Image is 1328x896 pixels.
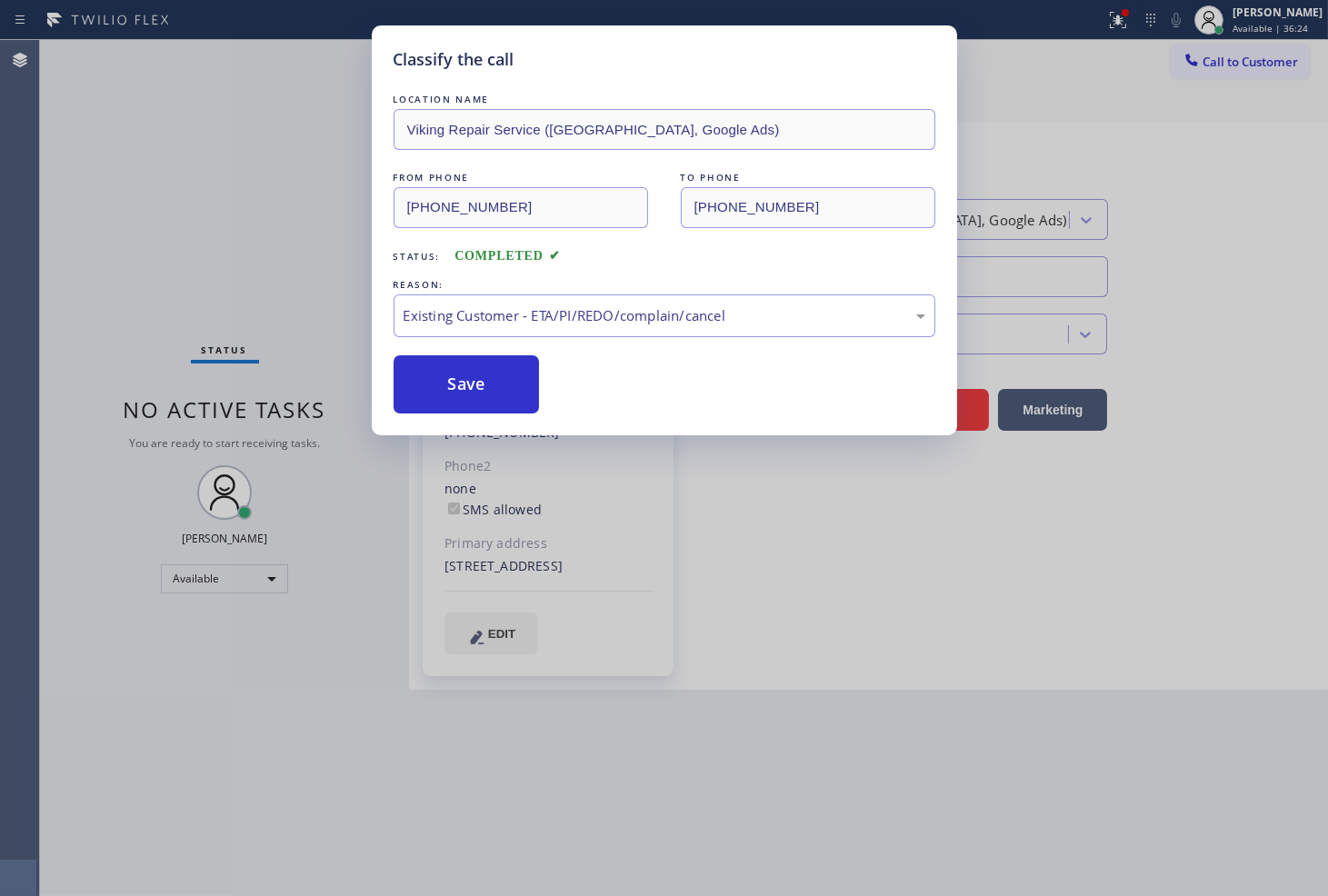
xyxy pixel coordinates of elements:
div: REASON: [394,275,935,294]
span: Status: [394,250,441,263]
div: FROM PHONE [394,168,648,187]
div: TO PHONE [681,168,935,187]
h5: Classify the call [394,47,514,72]
div: LOCATION NAME [394,90,935,109]
span: COMPLETED [454,249,560,263]
input: From phone [394,187,648,228]
button: Save [394,355,540,413]
input: To phone [681,187,935,228]
div: Existing Customer - ETA/PI/REDO/complain/cancel [404,305,925,326]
